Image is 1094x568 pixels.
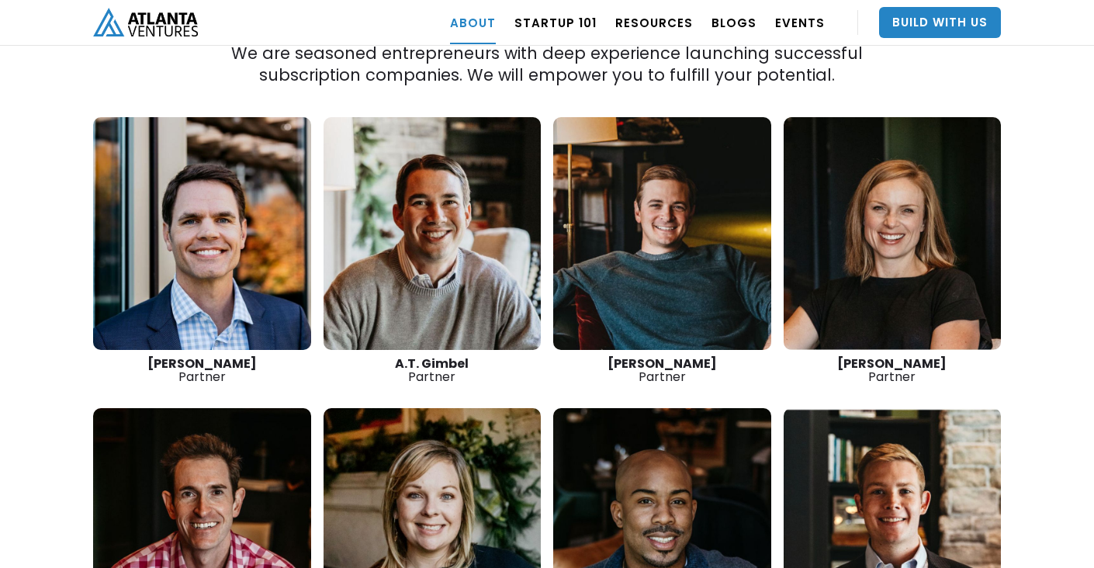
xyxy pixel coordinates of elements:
a: EVENTS [775,1,825,44]
strong: [PERSON_NAME] [837,355,947,372]
a: RESOURCES [615,1,693,44]
div: Partner [553,357,771,383]
strong: A.T. Gimbel [395,355,469,372]
a: Build With Us [879,7,1001,38]
a: ABOUT [450,1,496,44]
div: Partner [324,357,542,383]
div: Partner [784,357,1002,383]
a: Startup 101 [514,1,597,44]
div: Partner [93,357,311,383]
strong: [PERSON_NAME] [608,355,717,372]
a: BLOGS [711,1,756,44]
strong: [PERSON_NAME] [147,355,257,372]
